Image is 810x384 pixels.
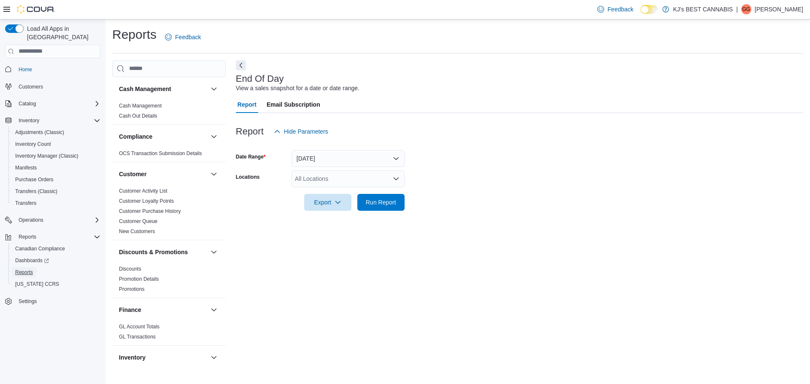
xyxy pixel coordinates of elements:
[119,198,174,204] a: Customer Loyalty Points
[236,126,264,137] h3: Report
[112,101,226,124] div: Cash Management
[8,278,104,290] button: [US_STATE] CCRS
[270,123,332,140] button: Hide Parameters
[236,174,260,180] label: Locations
[12,244,100,254] span: Canadian Compliance
[12,175,57,185] a: Purchase Orders
[209,169,219,179] button: Customer
[755,4,803,14] p: [PERSON_NAME]
[12,198,40,208] a: Transfers
[119,353,207,362] button: Inventory
[12,163,40,173] a: Manifests
[119,150,202,157] span: OCS Transaction Submission Details
[393,175,400,182] button: Open list of options
[15,99,100,109] span: Catalog
[15,232,40,242] button: Reports
[236,153,266,160] label: Date Range
[119,353,146,362] h3: Inventory
[209,352,219,363] button: Inventory
[607,5,633,13] span: Feedback
[24,24,100,41] span: Load All Apps in [GEOGRAPHIC_DATA]
[2,214,104,226] button: Operations
[119,276,159,282] span: Promotion Details
[112,148,226,162] div: Compliance
[2,231,104,243] button: Reports
[12,279,100,289] span: Washington CCRS
[119,85,207,93] button: Cash Management
[112,322,226,345] div: Finance
[119,218,157,224] a: Customer Queue
[8,185,104,197] button: Transfers (Classic)
[15,115,100,126] span: Inventory
[15,269,33,276] span: Reports
[640,5,658,14] input: Dark Mode
[15,200,36,207] span: Transfers
[12,267,36,277] a: Reports
[15,141,51,148] span: Inventory Count
[119,218,157,225] span: Customer Queue
[12,186,61,196] a: Transfers (Classic)
[12,198,100,208] span: Transfers
[15,245,65,252] span: Canadian Compliance
[209,132,219,142] button: Compliance
[2,63,104,75] button: Home
[119,198,174,204] span: Customer Loyalty Points
[15,99,39,109] button: Catalog
[15,81,100,92] span: Customers
[119,132,152,141] h3: Compliance
[12,139,54,149] a: Inventory Count
[119,276,159,282] a: Promotion Details
[5,60,100,330] nav: Complex example
[12,127,67,137] a: Adjustments (Classic)
[119,306,141,314] h3: Finance
[8,138,104,150] button: Inventory Count
[19,100,36,107] span: Catalog
[19,66,32,73] span: Home
[12,279,62,289] a: [US_STATE] CCRS
[15,176,54,183] span: Purchase Orders
[119,266,141,272] span: Discounts
[209,84,219,94] button: Cash Management
[15,82,46,92] a: Customers
[119,228,155,235] span: New Customers
[19,83,43,90] span: Customers
[8,162,104,174] button: Manifests
[8,243,104,255] button: Canadian Compliance
[19,117,39,124] span: Inventory
[12,255,100,266] span: Dashboards
[119,248,188,256] h3: Discounts & Promotions
[236,74,284,84] h3: End Of Day
[2,295,104,307] button: Settings
[12,255,52,266] a: Dashboards
[119,170,207,178] button: Customer
[8,255,104,266] a: Dashboards
[366,198,396,207] span: Run Report
[119,170,146,178] h3: Customer
[736,4,738,14] p: |
[19,217,43,223] span: Operations
[119,113,157,119] span: Cash Out Details
[594,1,637,18] a: Feedback
[119,306,207,314] button: Finance
[292,150,405,167] button: [DATE]
[112,26,157,43] h1: Reports
[119,334,156,340] a: GL Transactions
[209,247,219,257] button: Discounts & Promotions
[267,96,320,113] span: Email Subscription
[175,33,201,41] span: Feedback
[119,188,167,194] span: Customer Activity List
[119,324,159,330] a: GL Account Totals
[8,126,104,138] button: Adjustments (Classic)
[15,257,49,264] span: Dashboards
[15,232,100,242] span: Reports
[19,298,37,305] span: Settings
[741,4,751,14] div: Gurvinder Gurvinder
[17,5,55,13] img: Cova
[119,85,171,93] h3: Cash Management
[15,188,57,195] span: Transfers (Classic)
[119,103,162,109] a: Cash Management
[357,194,405,211] button: Run Report
[284,127,328,136] span: Hide Parameters
[8,266,104,278] button: Reports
